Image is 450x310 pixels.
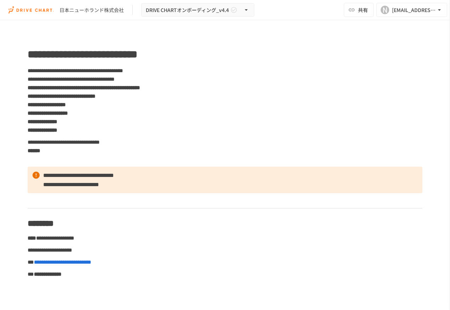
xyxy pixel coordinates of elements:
[146,6,229,15] span: DRIVE CHARTオンボーディング_v4.4
[358,6,368,14] span: 共有
[392,6,436,15] div: [EMAIL_ADDRESS][DOMAIN_NAME]
[344,3,374,17] button: 共有
[376,3,447,17] button: N[EMAIL_ADDRESS][DOMAIN_NAME]
[141,3,254,17] button: DRIVE CHARTオンボーディング_v4.4
[381,6,389,14] div: N
[8,4,54,16] img: i9VDDS9JuLRLX3JIUyK59LcYp6Y9cayLPHs4hOxMB9W
[59,6,124,14] div: 日本ニューホランド株式会社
